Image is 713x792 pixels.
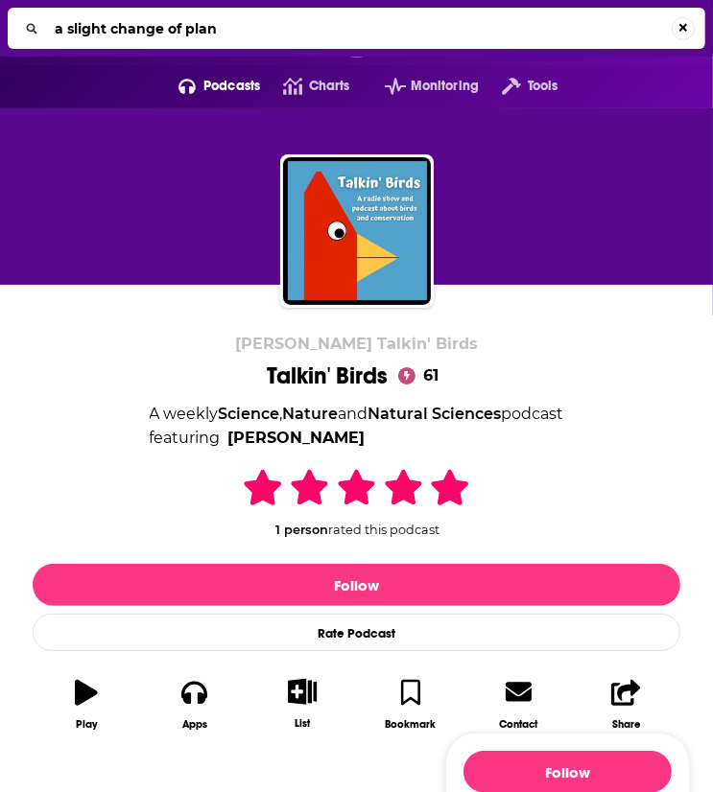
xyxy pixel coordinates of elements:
[203,73,260,100] span: Podcasts
[276,523,329,537] span: 1 person
[404,364,446,387] span: 61
[150,402,564,451] div: A weekly podcast
[339,405,368,423] span: and
[411,73,479,100] span: Monitoring
[260,71,349,102] a: Charts
[76,718,98,731] div: Play
[280,405,283,423] span: ,
[362,71,479,102] button: open menu
[329,523,440,537] span: rated this podcast
[33,564,680,606] button: Follow
[33,666,141,742] button: Play
[33,614,680,651] div: Rate Podcast
[395,364,446,387] a: 61
[295,717,310,730] div: List
[8,8,705,49] div: Search...
[150,426,564,451] span: featuring
[573,666,681,742] button: Share
[357,666,465,742] button: Bookmark
[309,73,350,100] span: Charts
[368,405,502,423] a: Natural Sciences
[283,405,339,423] a: Nature
[283,157,431,305] img: Talkin' Birds
[47,13,672,44] input: Search...
[219,405,280,423] a: Science
[228,426,366,451] a: Ray Brown
[182,718,207,731] div: Apps
[249,666,357,741] button: List
[499,717,537,731] div: Contact
[155,71,261,102] button: open menu
[464,666,573,742] a: Contact
[385,718,436,731] div: Bookmark
[213,466,501,537] div: 1 personrated this podcast
[612,718,641,731] div: Share
[141,666,250,742] button: Apps
[235,335,478,353] span: [PERSON_NAME] Talkin' Birds
[528,73,559,100] span: Tools
[479,71,558,102] button: open menu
